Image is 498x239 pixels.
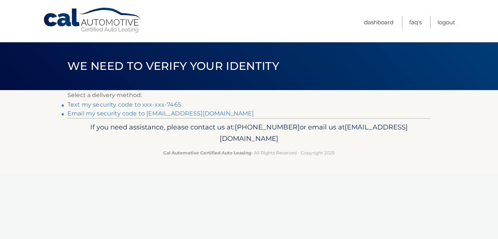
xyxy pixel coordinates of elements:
span: [PHONE_NUMBER] [235,123,300,131]
a: Email my security code to [EMAIL_ADDRESS][DOMAIN_NAME] [67,110,254,117]
span: We need to verify your identity [67,59,279,73]
a: Dashboard [364,16,393,28]
a: Cal Automotive [43,7,142,33]
a: Text my security code to xxx-xxx-7465 [67,101,181,108]
p: - All Rights Reserved - Copyright 2025 [72,149,426,157]
p: If you need assistance, please contact us at: or email us at [72,121,426,145]
a: Logout [437,16,455,28]
strong: Cal Automotive Certified Auto Leasing [163,150,251,156]
a: FAQ's [409,16,422,28]
p: Select a delivery method: [67,90,431,100]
